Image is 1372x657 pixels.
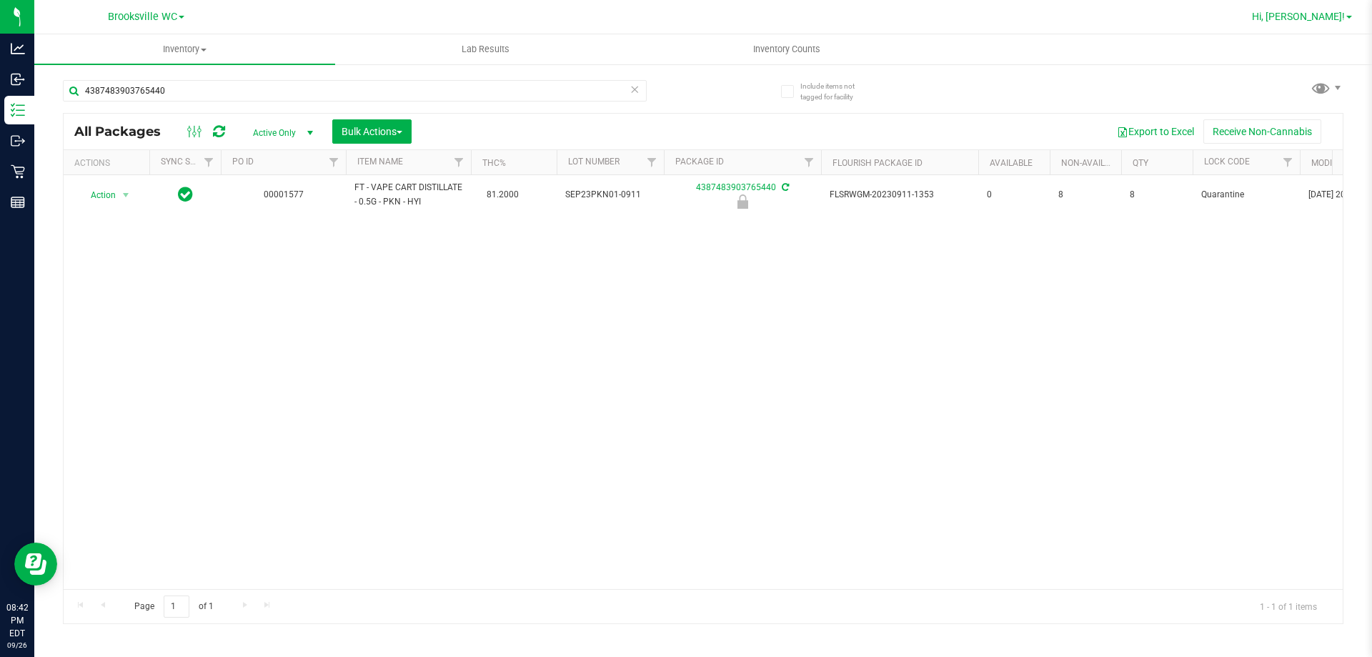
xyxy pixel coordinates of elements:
a: Filter [797,150,821,174]
inline-svg: Outbound [11,134,25,148]
div: Quarantine [662,194,823,209]
span: Inventory Counts [734,43,840,56]
button: Receive Non-Cannabis [1203,119,1321,144]
a: Flourish Package ID [832,158,923,168]
inline-svg: Analytics [11,41,25,56]
span: 81.2000 [479,184,526,205]
span: 8 [1130,188,1184,202]
a: Lock Code [1204,157,1250,167]
span: Clear [630,80,640,99]
span: Page of 1 [122,596,225,618]
p: 08:42 PM EDT [6,601,28,640]
span: SEP23PKN01-0911 [565,188,655,202]
span: FLSRWGM-20230911-1353 [830,188,970,202]
a: Lot Number [568,157,620,167]
span: All Packages [74,124,175,139]
inline-svg: Inventory [11,103,25,117]
span: Lab Results [442,43,529,56]
a: Filter [197,150,221,174]
inline-svg: Reports [11,195,25,209]
a: 00001577 [264,189,304,199]
a: 4387483903765440 [696,182,776,192]
span: Quarantine [1201,188,1291,202]
span: Bulk Actions [342,126,402,137]
span: Inventory [34,43,335,56]
a: THC% [482,158,506,168]
a: Filter [1276,150,1300,174]
a: PO ID [232,157,254,167]
span: 1 - 1 of 1 items [1248,596,1328,617]
inline-svg: Inbound [11,72,25,87]
a: Qty [1133,158,1148,168]
span: select [117,185,135,205]
a: Filter [640,150,664,174]
span: Brooksville WC [108,11,177,23]
p: 09/26 [6,640,28,651]
a: Inventory Counts [636,34,937,64]
input: Search Package ID, Item Name, SKU, Lot or Part Number... [63,80,647,102]
input: 1 [164,596,189,618]
button: Export to Excel [1108,119,1203,144]
a: Filter [447,150,471,174]
span: Action [78,185,116,205]
span: FT - VAPE CART DISTILLATE - 0.5G - PKN - HYI [354,181,462,208]
button: Bulk Actions [332,119,412,144]
a: Sync Status [161,157,216,167]
a: Non-Available [1061,158,1125,168]
a: Package ID [675,157,724,167]
span: In Sync [178,184,193,204]
span: Include items not tagged for facility [800,81,872,102]
a: Item Name [357,157,403,167]
iframe: Resource center [14,543,57,586]
span: Sync from Compliance System [780,182,789,192]
a: Lab Results [335,34,636,64]
inline-svg: Retail [11,164,25,179]
span: 8 [1058,188,1113,202]
a: Filter [322,150,346,174]
a: Inventory [34,34,335,64]
a: Available [990,158,1033,168]
span: Hi, [PERSON_NAME]! [1252,11,1345,22]
span: 0 [987,188,1041,202]
div: Actions [74,158,144,168]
